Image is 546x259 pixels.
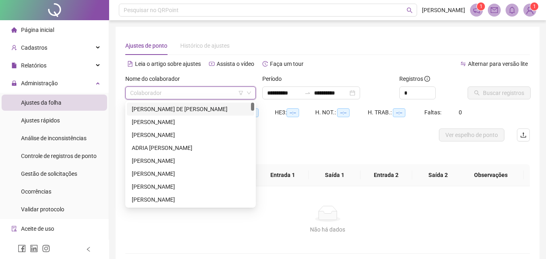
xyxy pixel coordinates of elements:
[491,6,498,14] span: mail
[533,4,536,9] span: 1
[21,135,86,141] span: Análise de inconsistências
[480,4,483,9] span: 1
[262,61,268,67] span: history
[399,74,430,83] span: Registros
[473,6,480,14] span: notification
[21,117,60,124] span: Ajustes rápidos
[464,171,517,179] span: Observações
[132,118,249,126] div: [PERSON_NAME]
[460,61,466,67] span: swap
[21,99,61,106] span: Ajustes da folha
[21,171,77,177] span: Gestão de solicitações
[304,90,311,96] span: swap-right
[11,80,17,86] span: lock
[86,246,91,252] span: left
[180,42,230,49] span: Histórico de ajustes
[132,143,249,152] div: ADRIA [PERSON_NAME]
[127,167,254,180] div: AIDÊ DA SILVA SOUZA
[439,128,504,141] button: Ver espelho de ponto
[337,108,350,117] span: --:--
[424,109,443,116] span: Faltas:
[30,244,38,253] span: linkedin
[468,86,531,99] button: Buscar registros
[127,180,254,193] div: AIDIL PEREIRA COSTA
[468,61,528,67] span: Alternar para versão lite
[520,132,527,138] span: upload
[530,2,538,11] sup: Atualize o seu contato no menu Meus Dados
[508,6,516,14] span: bell
[424,76,430,82] span: info-circle
[458,164,524,186] th: Observações
[477,2,485,11] sup: 1
[217,61,254,67] span: Assista o vídeo
[135,61,201,67] span: Leia o artigo sobre ajustes
[132,169,249,178] div: [PERSON_NAME]
[393,108,405,117] span: --:--
[21,188,51,195] span: Ocorrências
[407,7,413,13] span: search
[135,225,520,234] div: Não há dados
[257,164,309,186] th: Entrada 1
[132,195,249,204] div: [PERSON_NAME]
[360,164,412,186] th: Entrada 2
[42,244,50,253] span: instagram
[238,91,243,95] span: filter
[412,164,464,186] th: Saída 2
[287,108,299,117] span: --:--
[368,108,424,117] div: H. TRAB.:
[524,4,536,16] img: 90545
[127,103,254,116] div: ADELINE CAJAIBA DE NOVAIS MORENO
[11,226,17,232] span: audit
[127,61,133,67] span: file-text
[247,91,251,95] span: down
[270,61,304,67] span: Faça um tour
[21,153,97,159] span: Controle de registros de ponto
[21,225,54,232] span: Aceite de uso
[519,232,538,251] iframe: Intercom live chat
[132,156,249,165] div: [PERSON_NAME]
[459,109,462,116] span: 0
[21,44,47,51] span: Cadastros
[127,141,254,154] div: ADRIA LIBORIO RIBEIRO
[127,116,254,128] div: ADLY KEROLYN SANTOS OLIVEIRA
[21,62,46,69] span: Relatórios
[127,128,254,141] div: ADNA DA SILVA ROCHA
[315,108,368,117] div: H. NOT.:
[209,61,215,67] span: youtube
[21,206,64,213] span: Validar protocolo
[309,164,360,186] th: Saída 1
[132,105,249,114] div: [PERSON_NAME] DE [PERSON_NAME]
[125,74,185,83] label: Nome do colaborador
[132,182,249,191] div: [PERSON_NAME]
[21,80,58,86] span: Administração
[262,74,287,83] label: Período
[127,154,254,167] div: ADRIANA MATOS DOS SANTOS SILVA
[127,193,254,206] div: ALANA GLEYCE LOPES DE OLIVEIRA FILINTRO
[275,108,315,117] div: HE 3:
[132,131,249,139] div: [PERSON_NAME]
[21,27,54,33] span: Página inicial
[422,6,465,15] span: [PERSON_NAME]
[125,42,167,49] span: Ajustes de ponto
[11,63,17,68] span: file
[18,244,26,253] span: facebook
[11,27,17,33] span: home
[304,90,311,96] span: to
[11,45,17,51] span: user-add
